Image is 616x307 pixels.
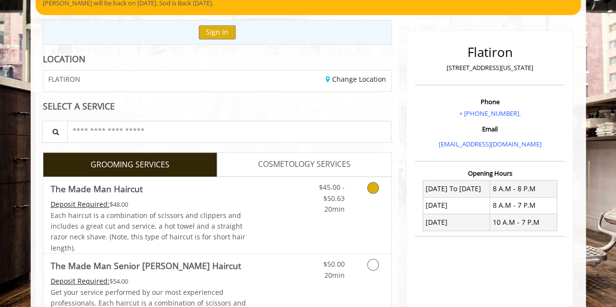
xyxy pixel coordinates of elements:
[423,181,490,197] td: [DATE] To [DATE]
[490,214,557,231] td: 10 A.M - 7 P.M
[417,45,562,59] h2: Flatiron
[423,214,490,231] td: [DATE]
[490,181,557,197] td: 8 A.M - 8 P.M
[417,126,562,132] h3: Email
[417,98,562,105] h3: Phone
[51,199,246,210] div: $48.00
[415,170,564,177] h3: Opening Hours
[42,121,68,143] button: Service Search
[423,197,490,214] td: [DATE]
[459,109,521,118] a: + [PHONE_NUMBER].
[326,74,386,84] a: Change Location
[324,204,344,214] span: 20min
[438,140,541,148] a: [EMAIL_ADDRESS][DOMAIN_NAME]
[51,276,110,286] span: This service needs some Advance to be paid before we block your appointment
[48,75,80,83] span: FLATIRON
[51,259,241,272] b: The Made Man Senior [PERSON_NAME] Haircut
[51,182,143,196] b: The Made Man Haircut
[51,199,110,209] span: This service needs some Advance to be paid before we block your appointment
[51,276,246,287] div: $54.00
[318,182,344,202] span: $45.00 - $50.63
[258,158,351,171] span: COSMETOLOGY SERVICES
[324,271,344,280] span: 20min
[199,25,236,39] button: Sign In
[91,159,169,171] span: GROOMING SERVICES
[490,197,557,214] td: 8 A.M - 7 P.M
[323,259,344,269] span: $50.00
[417,63,562,73] p: [STREET_ADDRESS][US_STATE]
[43,53,85,65] b: LOCATION
[51,211,245,253] span: Each haircut is a combination of scissors and clippers and includes a great cut and service, a ho...
[43,102,392,111] div: SELECT A SERVICE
